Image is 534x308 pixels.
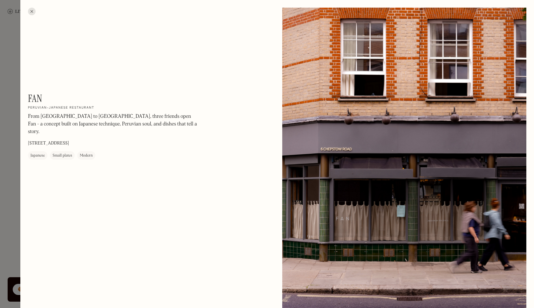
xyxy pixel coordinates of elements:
div: Small plates [52,152,72,159]
div: Japanese [31,152,45,159]
p: [STREET_ADDRESS] [28,140,69,147]
p: From [GEOGRAPHIC_DATA] to [GEOGRAPHIC_DATA], three friends open Fan - a concept built on Japanese... [28,113,200,136]
h1: Fan [28,92,42,104]
div: Modern [80,152,93,159]
h2: Peruvian-Japanese restaurant [28,106,94,110]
